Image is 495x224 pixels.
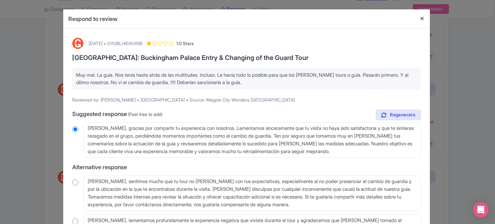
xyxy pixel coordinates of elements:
p: Muy mal. La guía. Nos tenía hasta atrás de las multitudes. Incluso. Le hacía todo lo posible para... [76,72,417,86]
textarea: [PERSON_NAME], gracias por compartir tu experiencia con nosotros. Lamentamos sinceramente que tu ... [83,122,421,158]
a: Regenerate [376,110,421,120]
div: Open Intercom Messenger [473,202,489,218]
h3: [GEOGRAPHIC_DATA]: Buckingham Palace Entry & Changing of the Guard Tour [72,54,421,61]
p: Reviewed by: [PERSON_NAME] • [GEOGRAPHIC_DATA] • Source: Magpie City Wonders [GEOGRAPHIC_DATA] [72,96,421,103]
img: GetYourGuide Logo [72,38,83,49]
span: Alternative response [72,164,127,170]
span: (Feel free to edit) [128,112,162,117]
textarea: [PERSON_NAME], sentimos mucho que tu tour no [PERSON_NAME] con tus expectativas, especialmente al... [83,175,421,211]
button: Close [414,9,430,28]
h4: Respond to review [68,15,118,23]
div: [DATE] • GYGBLH6VKXNB [89,40,142,47]
span: Regenerate [390,112,415,118]
span: Suggested response [72,111,127,117]
span: 1.0 Stars [176,40,194,47]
